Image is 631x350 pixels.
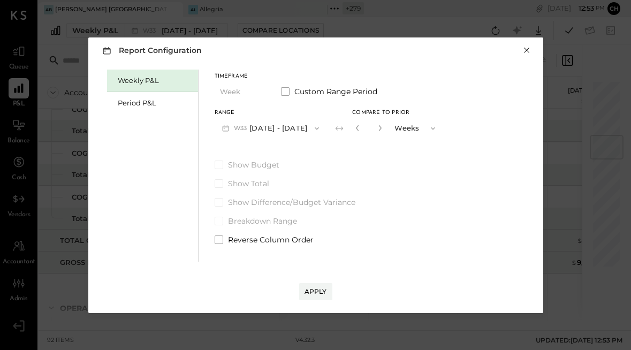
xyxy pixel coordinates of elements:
[228,159,279,170] span: Show Budget
[389,118,443,138] button: Weeks
[299,283,332,300] button: Apply
[215,82,268,102] button: Week
[118,98,193,108] div: Period P&L
[522,45,531,56] button: ×
[234,124,250,133] span: W33
[228,178,269,189] span: Show Total
[294,86,377,97] span: Custom Range Period
[305,287,327,296] div: Apply
[228,197,355,208] span: Show Difference/Budget Variance
[100,44,202,57] h3: Report Configuration
[215,110,327,116] div: Range
[118,75,193,86] div: Weekly P&L
[215,74,268,79] div: Timeframe
[215,118,327,138] button: W33[DATE] - [DATE]
[228,234,314,245] span: Reverse Column Order
[352,110,409,116] span: Compare to Prior
[228,216,297,226] span: Breakdown Range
